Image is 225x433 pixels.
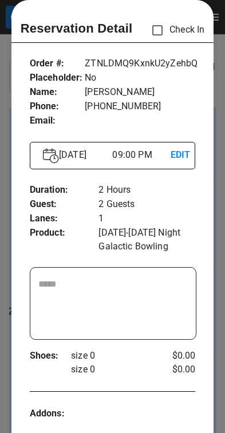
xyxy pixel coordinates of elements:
p: [DATE]-[DATE] Night Galactic Bowling [98,226,195,253]
p: ZTNLDMQ9KxnkU2yZehbQ [85,57,195,71]
p: $0.00 [168,349,195,363]
img: Vector [43,148,59,164]
p: 2 Guests [98,197,195,212]
p: EDIT [171,148,182,162]
p: Shoes : [30,349,71,363]
p: size 0 [71,363,168,376]
p: Duration : [30,183,99,197]
p: 1 [98,212,195,226]
p: [PHONE_NUMBER] [85,100,195,114]
p: Reservation Detail [21,19,133,38]
p: 2 Hours [98,183,195,197]
p: Check In [145,18,204,42]
p: Guest : [30,197,99,212]
p: 09:00 PM [112,148,171,162]
p: size 0 [71,349,168,363]
p: Product : [30,226,99,240]
p: Email : [30,114,85,128]
p: Placeholder : [30,71,85,85]
p: No [85,71,195,85]
p: Order # : [30,57,85,71]
p: [PERSON_NAME] [85,85,195,100]
p: $0.00 [168,363,195,376]
p: Lanes : [30,212,99,226]
p: [DATE] [54,148,113,162]
p: Name : [30,85,85,100]
p: Addons : [30,407,71,421]
p: Phone : [30,100,85,114]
